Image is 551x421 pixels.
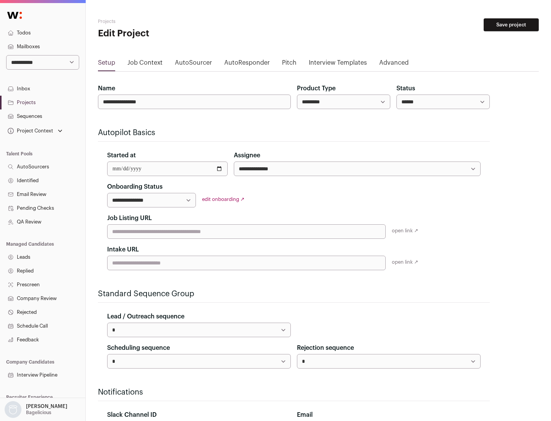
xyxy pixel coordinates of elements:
[26,403,67,410] p: [PERSON_NAME]
[379,58,409,70] a: Advanced
[297,410,481,419] div: Email
[107,343,170,352] label: Scheduling sequence
[98,84,115,93] label: Name
[309,58,367,70] a: Interview Templates
[202,197,245,202] a: edit onboarding ↗
[98,289,490,299] h2: Standard Sequence Group
[396,84,415,93] label: Status
[297,84,336,93] label: Product Type
[107,312,184,321] label: Lead / Outreach sequence
[484,18,539,31] button: Save project
[6,128,53,134] div: Project Context
[107,245,139,254] label: Intake URL
[107,151,136,160] label: Started at
[282,58,297,70] a: Pitch
[98,18,245,24] h2: Projects
[26,410,51,416] p: Bagelicious
[297,343,354,352] label: Rejection sequence
[107,410,156,419] label: Slack Channel ID
[234,151,260,160] label: Assignee
[98,127,490,138] h2: Autopilot Basics
[175,58,212,70] a: AutoSourcer
[224,58,270,70] a: AutoResponder
[3,8,26,23] img: Wellfound
[107,182,163,191] label: Onboarding Status
[98,58,115,70] a: Setup
[127,58,163,70] a: Job Context
[107,214,152,223] label: Job Listing URL
[98,28,245,40] h1: Edit Project
[6,126,64,136] button: Open dropdown
[3,401,69,418] button: Open dropdown
[5,401,21,418] img: nopic.png
[98,387,490,398] h2: Notifications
